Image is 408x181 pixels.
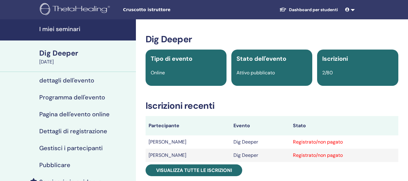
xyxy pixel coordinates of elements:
[39,25,132,33] h4: I miei seminari
[146,164,242,176] a: Visualizza tutte le iscrizioni
[146,100,398,111] h3: Iscrizioni recenti
[230,116,290,135] th: Evento
[275,4,343,15] a: Dashboard per studenti
[123,7,214,13] span: Cruscotto istruttore
[156,167,232,173] span: Visualizza tutte le iscrizioni
[146,149,230,162] td: [PERSON_NAME]
[146,135,230,149] td: [PERSON_NAME]
[39,111,110,118] h4: Pagina dell'evento online
[230,135,290,149] td: Dig Deeper
[40,3,112,17] img: logo.png
[230,149,290,162] td: Dig Deeper
[236,55,286,63] span: Stato dell'evento
[39,144,103,152] h4: Gestisci i partecipanti
[36,48,136,66] a: Dig Deeper[DATE]
[39,77,94,84] h4: dettagli dell'evento
[293,152,395,159] div: Registrato/non pagato
[322,55,348,63] span: Iscrizioni
[39,58,132,66] div: [DATE]
[39,128,107,135] h4: Dettagli di registrazione
[236,69,275,76] span: Attivo pubblicato
[146,116,230,135] th: Partecipante
[146,34,398,45] h3: Dig Deeper
[293,138,395,146] div: Registrato/non pagato
[39,48,132,58] div: Dig Deeper
[290,116,398,135] th: Stato
[322,69,333,76] span: 2/80
[151,69,165,76] span: Online
[151,55,192,63] span: Tipo di evento
[279,7,287,12] img: graduation-cap-white.svg
[39,94,105,101] h4: Programma dell'evento
[39,161,70,169] h4: Pubblicare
